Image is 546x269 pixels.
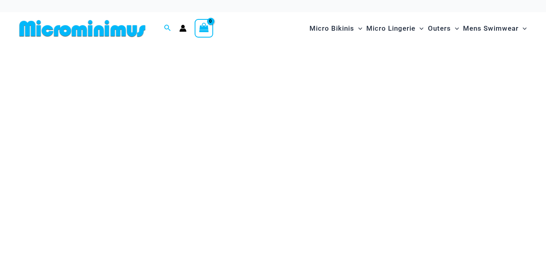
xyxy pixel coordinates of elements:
[354,18,362,39] span: Menu Toggle
[461,16,529,41] a: Mens SwimwearMenu ToggleMenu Toggle
[366,18,415,39] span: Micro Lingerie
[415,18,424,39] span: Menu Toggle
[426,16,461,41] a: OutersMenu ToggleMenu Toggle
[164,23,171,34] a: Search icon link
[306,15,530,42] nav: Site Navigation
[463,18,519,39] span: Mens Swimwear
[364,16,426,41] a: Micro LingerieMenu ToggleMenu Toggle
[16,19,149,38] img: MM SHOP LOGO FLAT
[195,19,213,38] a: View Shopping Cart, empty
[451,18,459,39] span: Menu Toggle
[179,25,187,32] a: Account icon link
[428,18,451,39] span: Outers
[307,16,364,41] a: Micro BikinisMenu ToggleMenu Toggle
[309,18,354,39] span: Micro Bikinis
[519,18,527,39] span: Menu Toggle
